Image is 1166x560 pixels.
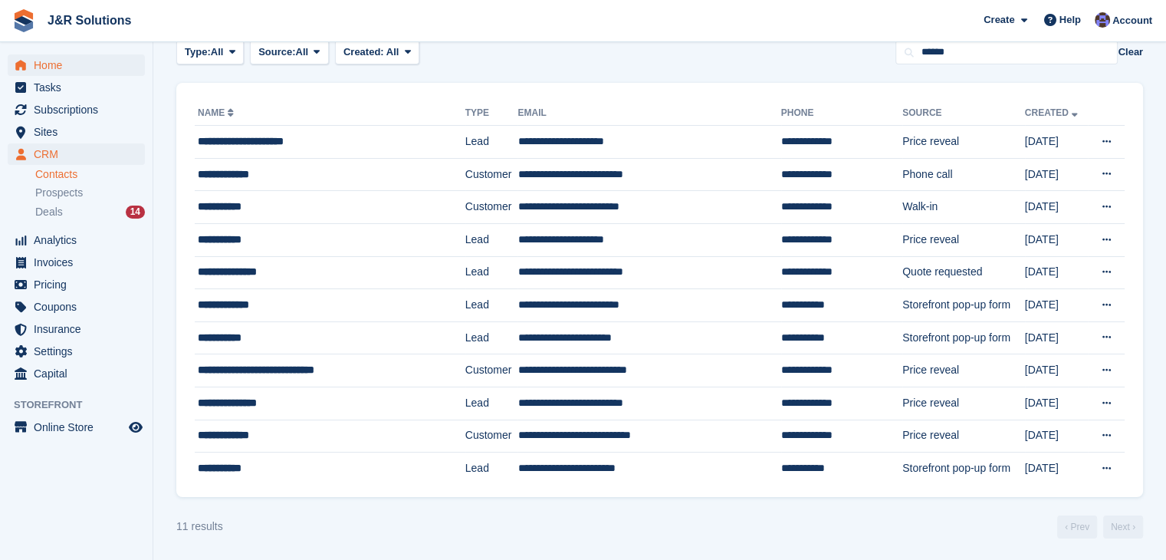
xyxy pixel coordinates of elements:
[176,519,223,535] div: 11 results
[902,191,1025,224] td: Walk-in
[1025,256,1089,289] td: [DATE]
[465,158,518,191] td: Customer
[1025,354,1089,387] td: [DATE]
[1025,420,1089,453] td: [DATE]
[902,256,1025,289] td: Quote requested
[34,77,126,98] span: Tasks
[34,274,126,295] span: Pricing
[1057,516,1097,539] a: Previous
[35,186,83,200] span: Prospects
[902,321,1025,354] td: Storefront pop-up form
[1025,191,1089,224] td: [DATE]
[1025,107,1081,118] a: Created
[34,296,126,318] span: Coupons
[1118,44,1143,60] button: Clear
[902,387,1025,420] td: Price reveal
[1025,387,1089,420] td: [DATE]
[902,289,1025,322] td: Storefront pop-up form
[1025,126,1089,159] td: [DATE]
[8,296,145,318] a: menu
[34,99,126,120] span: Subscriptions
[902,126,1025,159] td: Price reveal
[35,167,145,182] a: Contacts
[386,46,399,58] span: All
[8,318,145,340] a: menu
[1025,223,1089,256] td: [DATE]
[465,256,518,289] td: Lead
[8,143,145,165] a: menu
[1059,12,1081,28] span: Help
[465,223,518,256] td: Lead
[465,289,518,322] td: Lead
[35,205,63,219] span: Deals
[8,252,145,273] a: menu
[34,363,126,384] span: Capital
[34,341,126,362] span: Settings
[902,158,1025,191] td: Phone call
[35,185,145,201] a: Prospects
[250,40,329,65] button: Source: All
[8,54,145,76] a: menu
[8,341,145,362] a: menu
[35,204,145,220] a: Deals 14
[1103,516,1143,539] a: Next
[902,223,1025,256] td: Price reveal
[126,206,145,219] div: 14
[1025,158,1089,191] td: [DATE]
[126,418,145,436] a: Preview store
[34,143,126,165] span: CRM
[902,420,1025,453] td: Price reveal
[258,44,295,60] span: Source:
[185,44,211,60] span: Type:
[1025,453,1089,485] td: [DATE]
[902,354,1025,387] td: Price reveal
[34,121,126,143] span: Sites
[465,101,518,126] th: Type
[34,318,126,340] span: Insurance
[1054,516,1146,539] nav: Page
[296,44,309,60] span: All
[34,229,126,251] span: Analytics
[8,77,145,98] a: menu
[8,363,145,384] a: menu
[465,420,518,453] td: Customer
[8,274,145,295] a: menu
[198,107,237,118] a: Name
[465,354,518,387] td: Customer
[8,99,145,120] a: menu
[335,40,419,65] button: Created: All
[343,46,384,58] span: Created:
[34,417,126,438] span: Online Store
[14,397,153,413] span: Storefront
[34,252,126,273] span: Invoices
[984,12,1014,28] span: Create
[465,321,518,354] td: Lead
[902,101,1025,126] th: Source
[517,101,780,126] th: Email
[1095,12,1110,28] img: Morgan Brown
[176,40,244,65] button: Type: All
[211,44,224,60] span: All
[8,417,145,438] a: menu
[465,453,518,485] td: Lead
[1025,289,1089,322] td: [DATE]
[781,101,902,126] th: Phone
[34,54,126,76] span: Home
[1112,13,1152,28] span: Account
[465,126,518,159] td: Lead
[902,453,1025,485] td: Storefront pop-up form
[8,121,145,143] a: menu
[41,8,137,33] a: J&R Solutions
[465,191,518,224] td: Customer
[12,9,35,32] img: stora-icon-8386f47178a22dfd0bd8f6a31ec36ba5ce8667c1dd55bd0f319d3a0aa187defe.svg
[8,229,145,251] a: menu
[465,387,518,420] td: Lead
[1025,321,1089,354] td: [DATE]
